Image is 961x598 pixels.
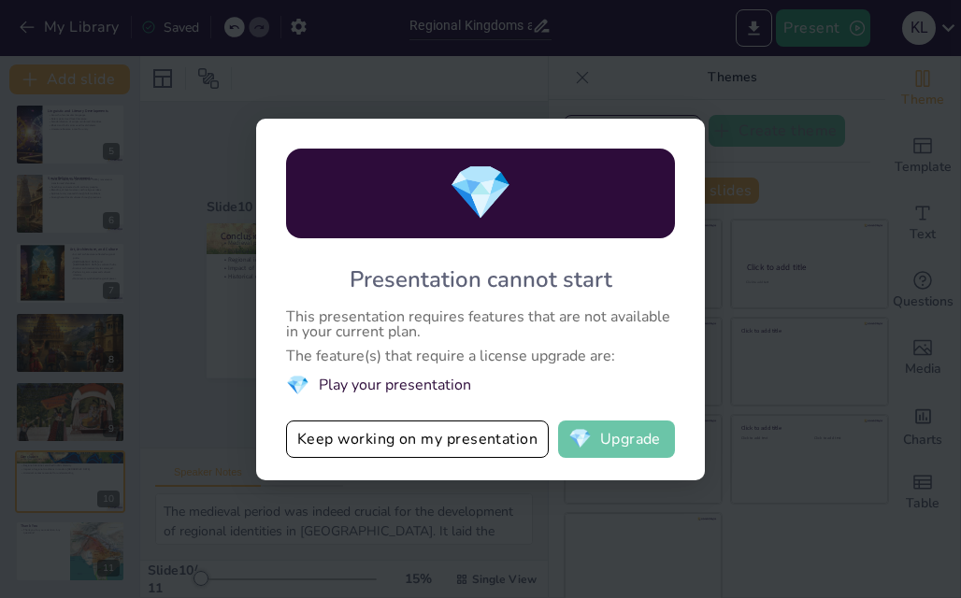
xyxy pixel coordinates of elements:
[350,264,612,294] div: Presentation cannot start
[286,309,675,339] div: This presentation requires features that are not available in your current plan.
[568,430,592,448] span: diamond
[286,349,675,363] div: The feature(s) that require a license upgrade are:
[286,373,309,398] span: diamond
[286,373,675,398] li: Play your presentation
[448,157,513,229] span: diamond
[558,420,675,458] button: diamondUpgrade
[286,420,549,458] button: Keep working on my presentation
